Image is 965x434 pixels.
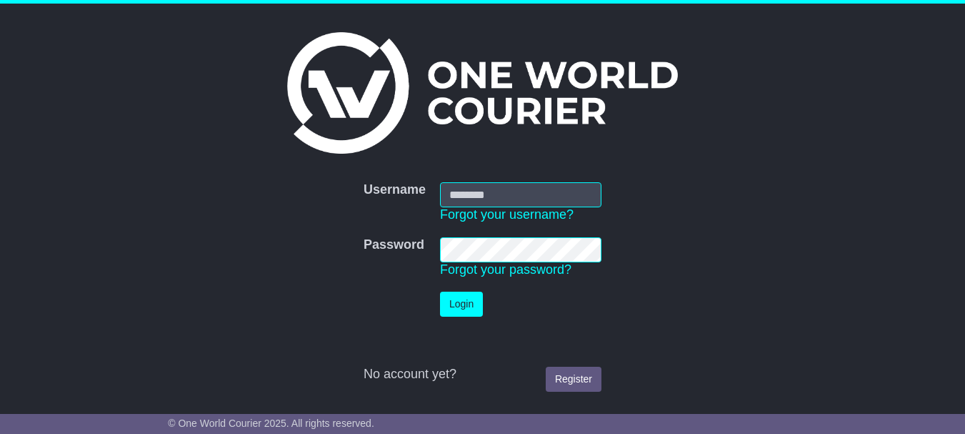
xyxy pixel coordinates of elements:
a: Forgot your password? [440,262,571,277]
div: No account yet? [364,367,601,383]
label: Username [364,182,426,198]
span: © One World Courier 2025. All rights reserved. [168,418,374,429]
a: Register [546,367,601,392]
img: One World [287,32,677,154]
a: Forgot your username? [440,207,574,222]
button: Login [440,292,483,317]
label: Password [364,237,424,253]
